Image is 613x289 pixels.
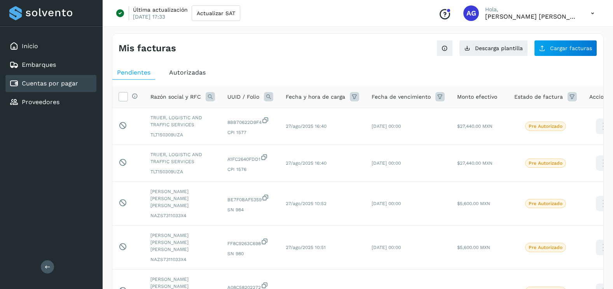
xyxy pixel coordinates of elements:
[150,168,215,175] span: TLT150309UZA
[589,93,613,101] span: Acciones
[457,93,497,101] span: Monto efectivo
[5,94,96,111] div: Proveedores
[286,93,345,101] span: Fecha y hora de carga
[150,151,215,165] span: TRUER, LOGISTIC AND TRAFFIC SERVICES
[5,75,96,92] div: Cuentas por pagar
[457,201,490,206] span: $5,600.00 MXN
[534,40,597,56] button: Cargar facturas
[227,93,259,101] span: UUID / Folio
[150,232,215,253] span: [PERSON_NAME] [PERSON_NAME] [PERSON_NAME]
[5,38,96,55] div: Inicio
[459,40,528,56] button: Descarga plantilla
[550,45,592,51] span: Cargar facturas
[529,124,562,129] p: Pre Autorizado
[150,212,215,219] span: NAZS7311033X4
[197,10,235,16] span: Actualizar SAT
[227,206,273,213] span: SN 984
[22,42,38,50] a: Inicio
[372,93,431,101] span: Fecha de vencimiento
[227,117,273,126] span: 8BB70622D9F4
[150,188,215,209] span: [PERSON_NAME] [PERSON_NAME] [PERSON_NAME]
[286,245,326,250] span: 27/ago/2025 10:51
[192,5,240,21] button: Actualizar SAT
[514,93,563,101] span: Estado de factura
[372,201,401,206] span: [DATE] 00:00
[119,43,176,54] h4: Mis facturas
[286,160,327,166] span: 27/ago/2025 16:40
[150,93,201,101] span: Razón social y RFC
[22,80,78,87] a: Cuentas por pagar
[372,245,401,250] span: [DATE] 00:00
[5,56,96,73] div: Embarques
[227,166,273,173] span: CPI 1576
[227,194,273,203] span: BE7F0BAF5359
[529,160,562,166] p: Pre Autorizado
[457,124,492,129] span: $27,440.00 MXN
[150,114,215,128] span: TRUER, LOGISTIC AND TRAFFIC SERVICES
[117,69,150,76] span: Pendientes
[485,13,578,20] p: Abigail Gonzalez Leon
[372,124,401,129] span: [DATE] 00:00
[372,160,401,166] span: [DATE] 00:00
[457,245,490,250] span: $5,600.00 MXN
[227,250,273,257] span: SN 980
[133,6,188,13] p: Última actualización
[475,45,523,51] span: Descarga plantilla
[286,201,327,206] span: 27/ago/2025 10:52
[529,245,562,250] p: Pre Autorizado
[227,153,273,163] span: A1FC2640FDD1
[150,256,215,263] span: NAZS7311033X4
[529,201,562,206] p: Pre Autorizado
[22,98,59,106] a: Proveedores
[169,69,206,76] span: Autorizadas
[485,6,578,13] p: Hola,
[133,13,165,20] p: [DATE] 17:33
[457,160,492,166] span: $27,440.00 MXN
[227,129,273,136] span: CPI 1577
[22,61,56,68] a: Embarques
[150,131,215,138] span: TLT150309UZA
[227,238,273,247] span: FF8C9263C698
[286,124,327,129] span: 27/ago/2025 16:40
